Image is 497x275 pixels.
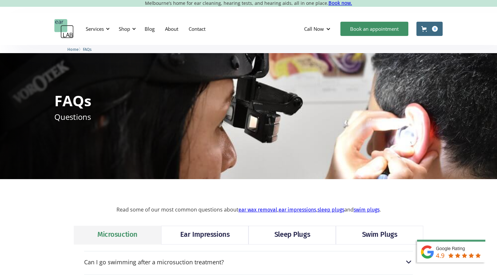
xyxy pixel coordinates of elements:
[84,259,224,265] div: Can I go swimming after a microsuction treatment?
[67,47,79,52] span: Home
[317,207,344,213] a: sleep plugs
[119,26,130,32] div: Shop
[183,19,211,38] a: Contact
[67,46,83,53] li: 〉
[180,229,229,240] div: Ear Impressions
[299,19,337,39] div: Call Now
[304,26,324,32] div: Call Now
[139,19,160,38] a: Blog
[279,207,316,213] a: ear impressions
[115,19,138,39] div: Shop
[238,207,277,213] a: ear wax removal
[54,19,74,39] a: home
[82,19,112,39] div: Services
[84,258,413,266] div: Can I go swimming after a microsuction treatment?
[67,46,79,52] a: Home
[97,229,138,240] div: Microsuction
[83,47,92,52] span: FAQs
[54,93,91,108] h1: FAQs
[432,26,438,32] div: 0
[86,26,104,32] div: Services
[362,229,397,240] div: Swim Plugs
[13,207,484,213] p: Read some of our most common questions about , , and .
[54,111,91,122] p: Questions
[416,22,443,36] a: Open cart
[160,19,183,38] a: About
[83,46,92,52] a: FAQs
[274,229,310,240] div: Sleep Plugs
[354,207,380,213] a: swim plugs
[340,22,408,36] a: Book an appointment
